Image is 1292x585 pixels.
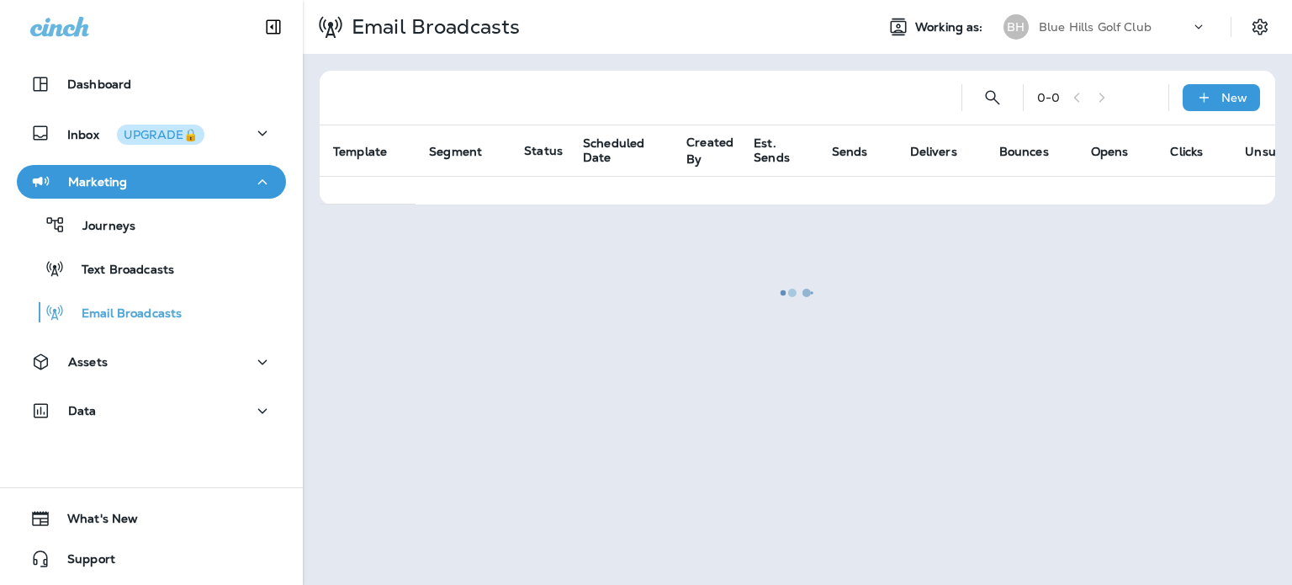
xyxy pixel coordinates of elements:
p: Email Broadcasts [65,306,182,322]
p: Data [68,404,97,417]
button: Assets [17,345,286,379]
button: Text Broadcasts [17,251,286,286]
button: Dashboard [17,67,286,101]
p: Text Broadcasts [65,263,174,279]
div: UPGRADE🔒 [124,129,198,141]
button: InboxUPGRADE🔒 [17,116,286,150]
button: What's New [17,502,286,535]
p: Marketing [68,175,127,189]
p: New [1221,91,1247,104]
button: Email Broadcasts [17,295,286,330]
span: Support [50,552,115,572]
button: Data [17,394,286,428]
p: Assets [68,355,108,369]
button: Support [17,542,286,576]
button: UPGRADE🔒 [117,125,204,145]
span: What's New [50,512,138,532]
button: Journeys [17,207,286,242]
p: Inbox [67,125,204,142]
p: Journeys [66,219,135,235]
p: Dashboard [67,77,131,91]
button: Collapse Sidebar [250,10,297,44]
button: Marketing [17,165,286,199]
